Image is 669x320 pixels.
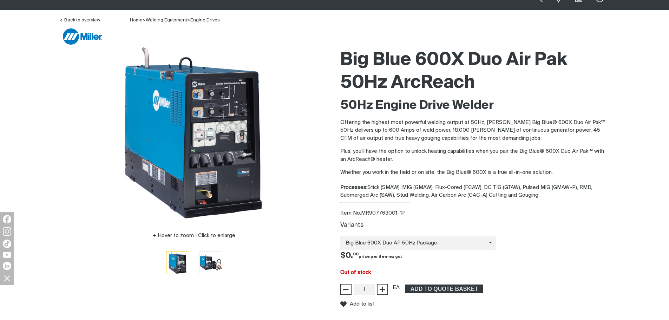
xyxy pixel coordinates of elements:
sup: 00 [353,252,359,256]
button: Go to slide 1 [166,251,189,274]
a: Engine Drives [190,18,220,22]
img: hide socials [1,272,13,284]
p: Plus, you’ll have the option to unlock heating capabilities when you pair the Big Blue® 600X Duo ... [340,148,610,163]
p: Whether you work in the field or on site, the Big Blue® 600X is a true all-in-one solution. [340,169,610,177]
span: > [143,18,146,22]
img: Facebook [3,215,11,223]
h1: Big Blue 600X Duo Air Pak 50Hz ArcReach [340,49,610,94]
span: $0. [340,252,402,260]
button: Go to slide 2 [199,251,222,274]
div: Price [335,250,616,262]
button: Add to list [340,301,375,307]
strong: Processes: [340,185,367,190]
img: Big Blue 600X Duo Air Pak 50Hz ArcReach [106,45,282,221]
span: ADD TO QUOTE BASKET [406,285,483,294]
img: LinkedIn [3,262,11,270]
img: YouTube [3,252,11,258]
button: Hover to zoom | Click to enlarge [149,231,240,240]
span: Big Blue 600X Duo AP 50Hz Package [340,239,489,247]
button: Add Big Blue 600X Duo AP 50Hz Package to the shopping cart [405,285,483,294]
span: Out of stock [340,270,371,275]
h2: 50Hz Engine Drive Welder [340,98,610,113]
p: Offering the highest most powerful welding output at 50Hz, [PERSON_NAME] Big Blue® 600X Duo Air P... [340,119,610,143]
img: Big Blue 600X Duo Air Pak 50Hz ArcReach [166,252,189,274]
div: EA [393,284,400,292]
div: Stick (SMAW), MIG (GMAW), Flux-Cored (FCAW), DC TIG (GTAW), Pulsed MIG (GMAW-P), RMD, Submerged A... [340,184,610,200]
label: Variants [340,222,363,228]
a: Back to overview [59,18,100,22]
a: Welding Equipment [146,18,187,22]
img: Big Blue 600X Duo Air Pak 50Hz ArcReach [199,252,222,274]
span: − [342,283,349,295]
span: Add to list [350,301,375,307]
span: + [379,283,386,295]
img: TikTok [3,240,11,248]
span: > [187,18,190,22]
a: Home [130,18,143,22]
img: Instagram [3,227,11,236]
div: Item No. MR907763001-1P [340,209,610,217]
